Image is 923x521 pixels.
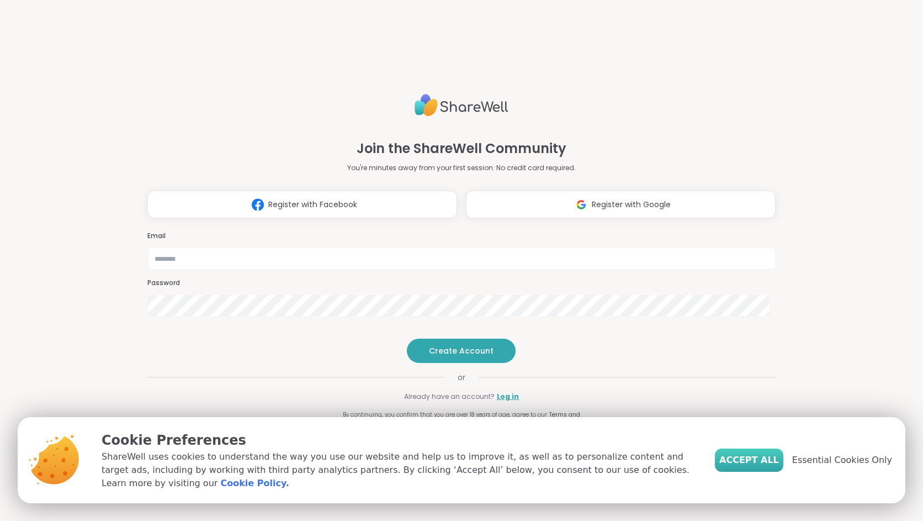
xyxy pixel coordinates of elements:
[147,278,776,288] h3: Password
[407,339,516,363] button: Create Account
[497,392,519,402] a: Log in
[268,199,357,210] span: Register with Facebook
[792,454,892,467] span: Essential Cookies Only
[102,450,697,490] p: ShareWell uses cookies to understand the way you use our website and help us to improve it, as we...
[247,194,268,215] img: ShareWell Logomark
[147,231,776,241] h3: Email
[343,411,547,419] span: By continuing, you confirm that you are over 18 years of age, agree to our
[715,449,783,472] button: Accept All
[404,392,495,402] span: Already have an account?
[147,191,457,218] button: Register with Facebook
[415,90,508,121] img: ShareWell Logo
[444,372,479,383] span: or
[429,345,494,356] span: Create Account
[347,163,576,173] p: You're minutes away from your first session. No credit card required.
[102,430,697,450] p: Cookie Preferences
[592,199,671,210] span: Register with Google
[571,194,592,215] img: ShareWell Logomark
[357,139,566,159] h1: Join the ShareWell Community
[719,454,779,467] span: Accept All
[220,477,289,490] a: Cookie Policy.
[466,191,776,218] button: Register with Google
